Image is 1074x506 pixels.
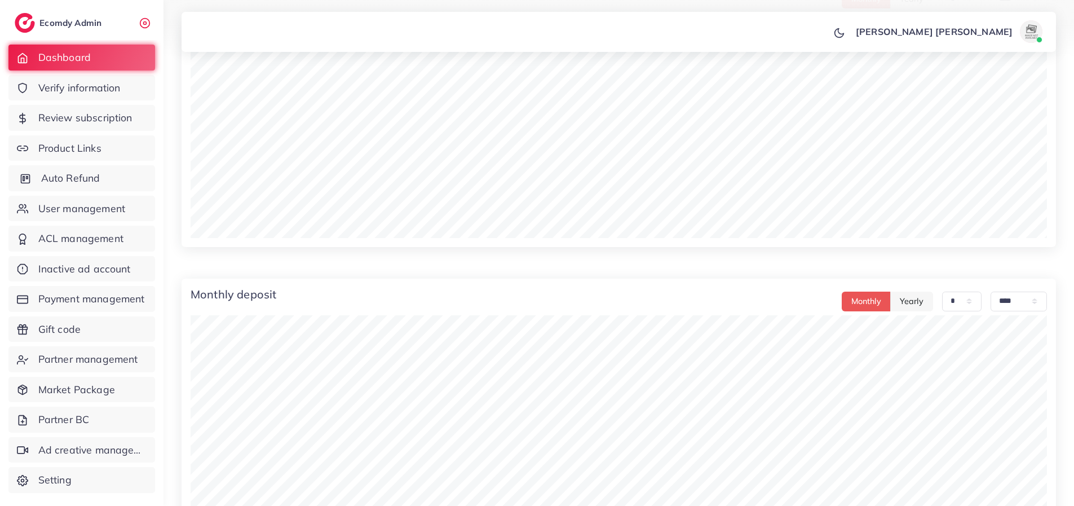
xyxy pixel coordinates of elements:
a: ACL management [8,226,155,252]
span: Market Package [38,382,115,397]
span: ACL management [38,231,123,246]
a: Setting [8,467,155,493]
span: Product Links [38,141,101,156]
span: Payment management [38,292,145,306]
span: Auto Refund [41,171,100,186]
a: Market Package [8,377,155,403]
span: User management [38,201,125,216]
a: User management [8,196,155,222]
span: Gift code [38,322,81,337]
a: Ad creative management [8,437,155,463]
a: Partner management [8,346,155,372]
a: Payment management [8,286,155,312]
h4: Monthly deposit [191,288,276,301]
a: Dashboard [8,45,155,71]
span: Partner management [38,352,138,367]
a: Auto Refund [8,165,155,191]
a: [PERSON_NAME] [PERSON_NAME]avatar [850,20,1047,43]
span: Setting [38,473,72,487]
button: Yearly [890,292,933,311]
span: Dashboard [38,50,91,65]
button: Monthly [842,292,891,311]
a: Gift code [8,316,155,342]
span: Partner BC [38,412,90,427]
a: Inactive ad account [8,256,155,282]
a: Partner BC [8,407,155,433]
span: Ad creative management [38,443,147,457]
span: Review subscription [38,111,132,125]
h2: Ecomdy Admin [39,17,104,28]
span: Inactive ad account [38,262,131,276]
p: [PERSON_NAME] [PERSON_NAME] [856,25,1013,38]
a: Verify information [8,75,155,101]
a: logoEcomdy Admin [15,13,104,33]
img: logo [15,13,35,33]
span: Verify information [38,81,121,95]
a: Product Links [8,135,155,161]
a: Review subscription [8,105,155,131]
